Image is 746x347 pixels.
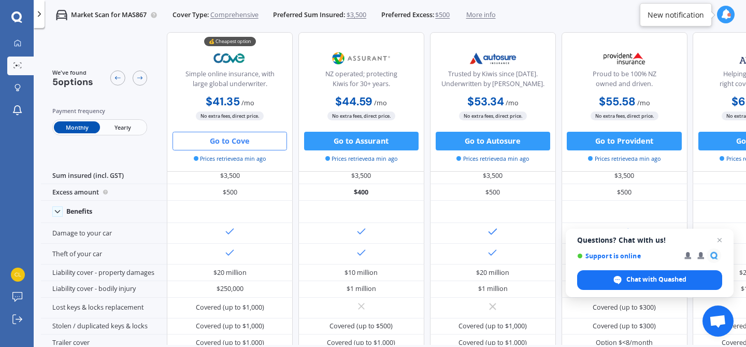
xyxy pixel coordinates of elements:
div: $400 [298,184,424,201]
span: Prices retrieved a min ago [588,154,661,162]
div: Simple online insurance, with large global underwriter. [175,70,285,93]
button: Go to Assurant [304,132,419,150]
span: Chat with Quashed [577,270,722,290]
span: Preferred Excess: [381,10,434,20]
div: Payment frequency [52,106,148,116]
button: Go to Autosure [436,132,550,150]
span: Preferred Sum Insured: [273,10,345,20]
span: Chat with Quashed [626,275,686,284]
span: / mo [637,98,650,107]
span: Monthly [54,121,99,133]
div: Covered (up to $1,000) [458,322,527,331]
div: Benefits [66,207,92,216]
div: Covered (up to $1,000) [196,303,264,312]
div: Theft of your car [41,244,167,265]
img: Provident.png [594,47,655,70]
b: $55.58 [599,94,636,108]
span: No extra fees, direct price. [591,112,658,120]
b: $53.34 [467,94,504,108]
span: Prices retrieved a min ago [325,154,398,162]
div: Covered (up to $300) [593,303,656,312]
button: Go to Cove [173,132,287,150]
div: $1 million [347,284,376,294]
div: Liability cover - bodily injury [41,281,167,298]
span: We've found [52,68,93,77]
span: Prices retrieved a min ago [456,154,529,162]
img: 28769e3b735edd4b5000f925ce51439c [11,268,25,282]
div: $500 [562,184,687,201]
span: $3,500 [347,10,366,20]
div: Covered (up to $500) [329,322,393,331]
div: Trusted by Kiwis since [DATE]. Underwritten by [PERSON_NAME]. [438,70,548,93]
div: $500 [430,184,556,201]
span: $500 [435,10,450,20]
button: Go to Provident [567,132,681,150]
img: car.f15378c7a67c060ca3f3.svg [56,9,67,21]
div: Lost keys & locks replacement [41,298,167,318]
div: New notification [648,10,704,20]
img: Cove.webp [199,47,261,70]
div: $250,000 [217,284,243,294]
div: Damage to your car [41,223,167,244]
div: NZ operated; protecting Kiwis for 30+ years. [306,70,416,93]
div: $3,500 [167,168,293,185]
div: $500 [167,184,293,201]
img: Autosure.webp [462,47,524,70]
span: More info [466,10,496,20]
b: $41.35 [206,94,240,108]
span: No extra fees, direct price. [327,112,395,120]
span: No extra fees, direct price. [196,112,264,120]
a: Open chat [702,306,734,337]
div: 💰 Cheapest option [204,36,256,46]
div: $20 million [476,268,509,277]
span: Comprehensive [210,10,259,20]
span: Prices retrieved a min ago [194,154,266,162]
div: Covered (up to $300) [593,322,656,331]
span: / mo [506,98,519,107]
p: Market Scan for MAS867 [71,10,147,20]
div: $10 million [345,268,378,277]
div: Liability cover - property damages [41,265,167,281]
span: Support is online [577,252,677,260]
div: $3,500 [298,168,424,185]
div: Proud to be 100% NZ owned and driven. [569,70,679,93]
span: No extra fees, direct price. [459,112,527,120]
b: $44.59 [335,94,372,108]
div: $20 million [213,268,247,277]
img: Assurant.png [331,47,392,70]
div: Stolen / duplicated keys & locks [41,318,167,335]
div: Sum insured (incl. GST) [41,168,167,185]
div: $1 million [478,284,508,294]
span: Questions? Chat with us! [577,236,722,244]
div: $3,500 [562,168,687,185]
span: 5 options [52,76,93,88]
div: Covered (up to $1,000) [196,322,264,331]
span: / mo [241,98,254,107]
span: Yearly [100,121,146,133]
span: / mo [374,98,387,107]
div: Excess amount [41,184,167,201]
div: $3,500 [430,168,556,185]
span: Cover Type: [173,10,209,20]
